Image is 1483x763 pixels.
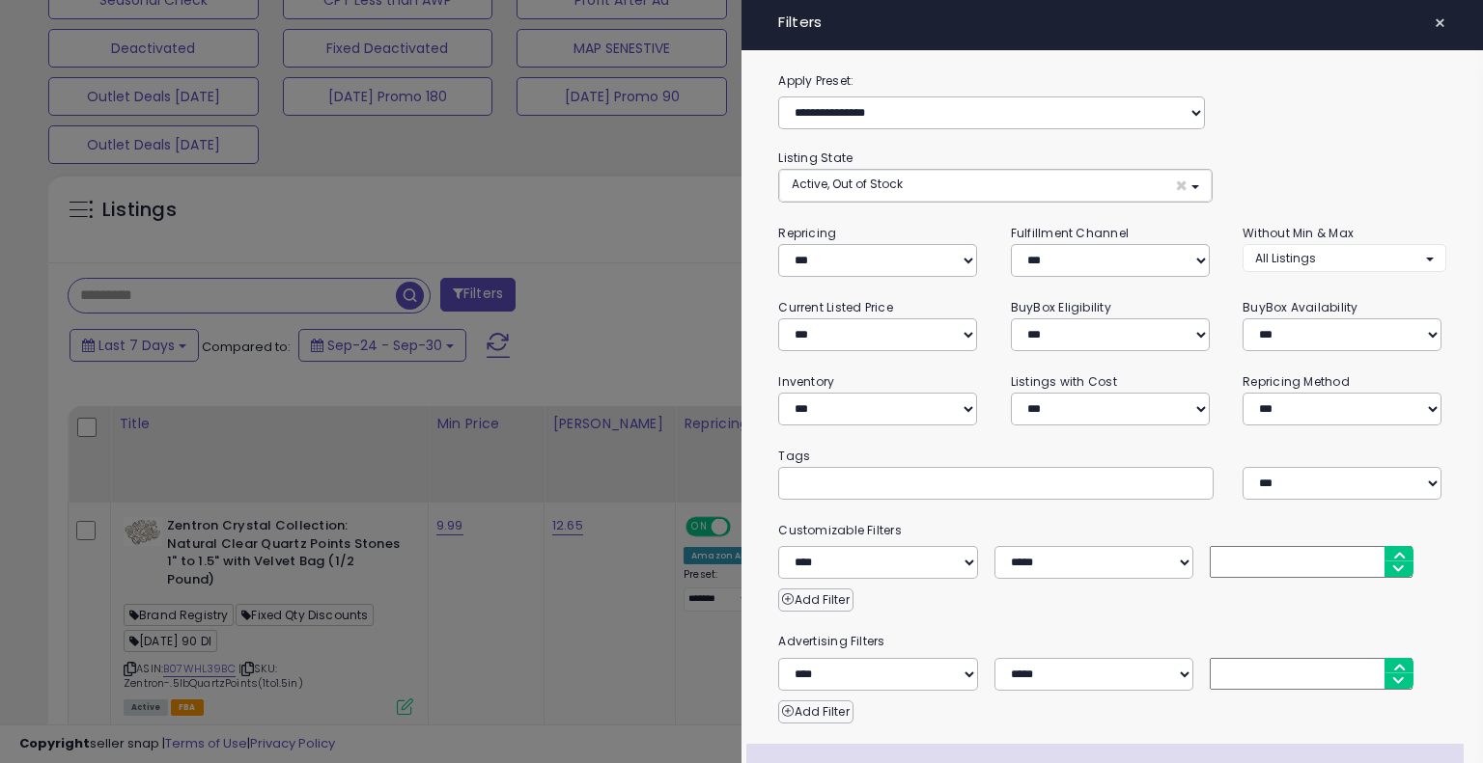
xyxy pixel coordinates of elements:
[778,373,834,390] small: Inventory
[764,631,1460,652] small: Advertising Filters
[1243,244,1445,272] button: All Listings
[1011,373,1117,390] small: Listings with Cost
[1243,299,1357,315] small: BuyBox Availability
[778,14,1445,31] h4: Filters
[1255,250,1316,266] span: All Listings
[764,70,1460,92] label: Apply Preset:
[1175,176,1188,196] span: ×
[778,225,836,241] small: Repricing
[778,700,853,723] button: Add Filter
[778,588,853,612] button: Add Filter
[1243,225,1354,241] small: Without Min & Max
[779,170,1211,202] button: Active, Out of Stock ×
[764,446,1460,467] small: Tags
[1243,373,1350,390] small: Repricing Method
[1426,10,1454,37] button: ×
[1434,10,1446,37] span: ×
[1011,225,1129,241] small: Fulfillment Channel
[1011,299,1111,315] small: BuyBox Eligibility
[792,176,903,192] span: Active, Out of Stock
[764,520,1460,541] small: Customizable Filters
[778,299,892,315] small: Current Listed Price
[778,150,853,166] small: Listing State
